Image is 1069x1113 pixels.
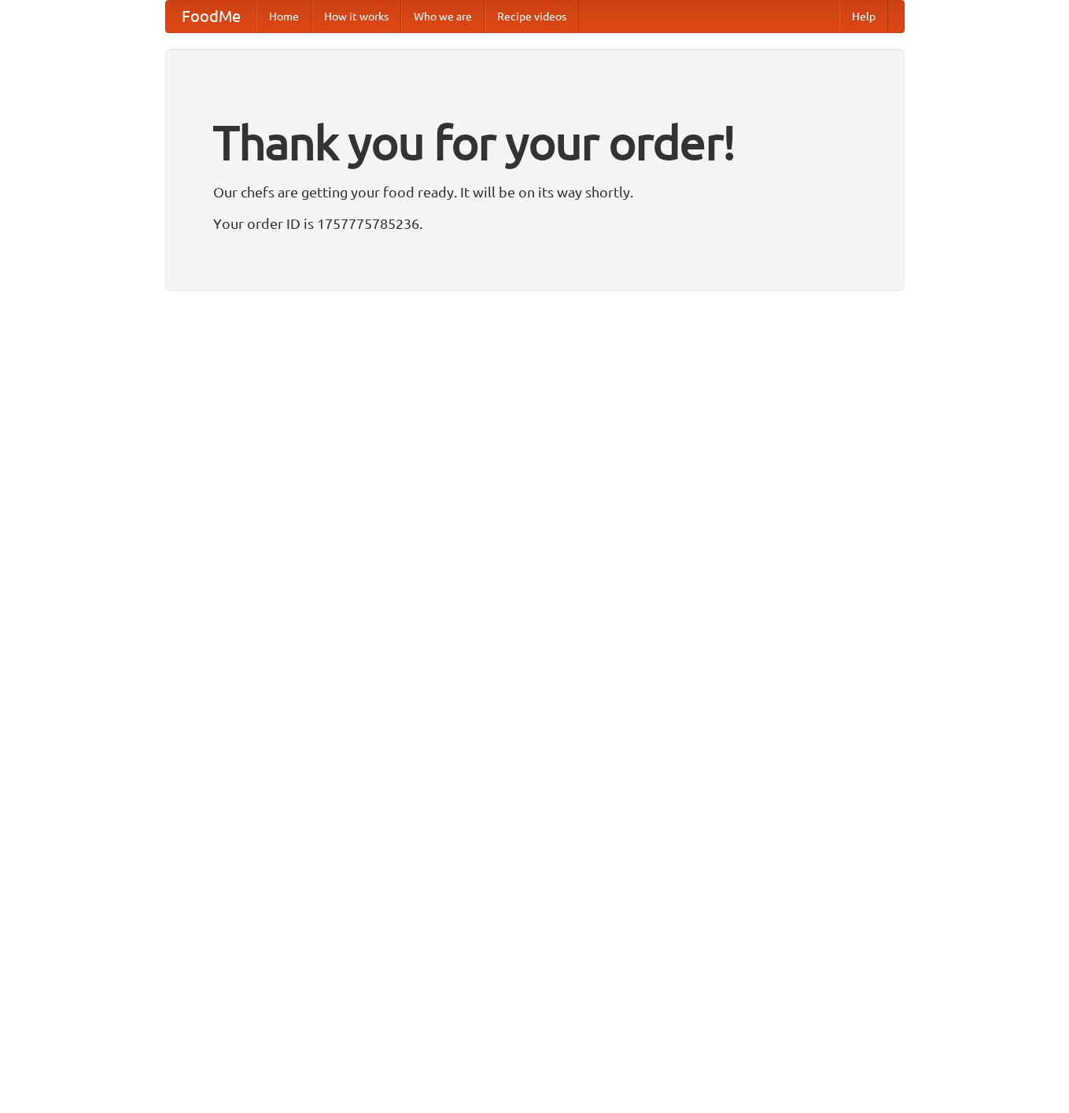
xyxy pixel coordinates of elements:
a: Who we are [401,1,485,32]
p: Our chefs are getting your food ready. It will be on its way shortly. [213,180,857,204]
a: Home [256,1,311,32]
p: Your order ID is 1757775785236. [213,212,857,235]
a: How it works [311,1,401,32]
a: Help [839,1,888,32]
a: Recipe videos [485,1,579,32]
h1: Thank you for your order! [213,105,857,180]
a: FoodMe [166,1,256,32]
